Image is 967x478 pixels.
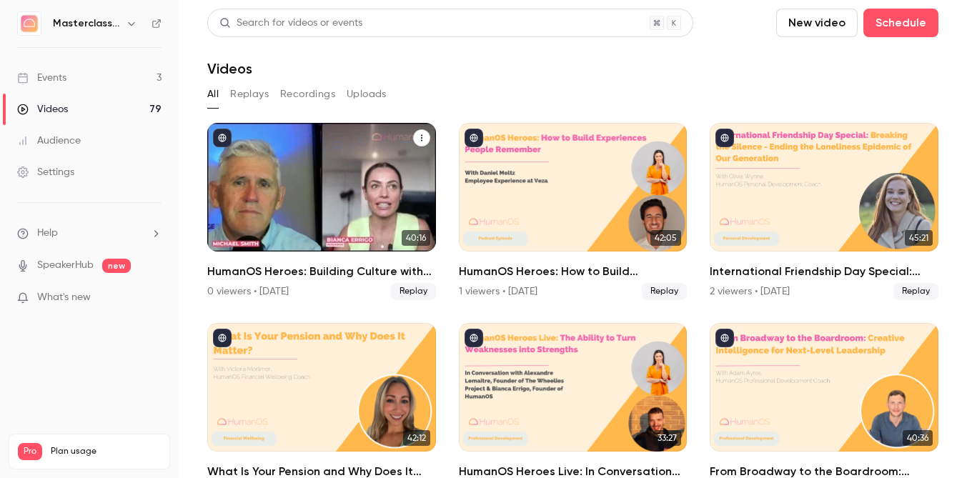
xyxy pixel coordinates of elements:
button: published [465,129,483,147]
button: Replays [230,83,269,106]
button: published [465,329,483,347]
div: Videos [17,102,68,116]
span: 45:21 [905,230,933,246]
button: published [715,329,734,347]
span: 33:27 [653,430,681,446]
h2: HumanOS Heroes: How to Build Experiences People Remember [459,263,688,280]
div: 1 viewers • [DATE] [459,284,537,299]
button: New video [776,9,858,37]
span: 42:12 [403,430,430,446]
li: International Friendship Day Special: Breaking the Silence - Ending the Loneliness Epidemic of Ou... [710,123,938,300]
button: Schedule [863,9,938,37]
div: 2 viewers • [DATE] [710,284,790,299]
span: 40:36 [903,430,933,446]
span: Plan usage [51,446,161,457]
a: SpeakerHub [37,258,94,273]
span: 40:16 [402,230,430,246]
h2: International Friendship Day Special: Breaking the Silence - Ending the Loneliness Epidemic of Ou... [710,263,938,280]
h6: Masterclass Channel [53,16,120,31]
span: 42:05 [650,230,681,246]
iframe: Noticeable Trigger [144,292,162,304]
button: published [213,129,232,147]
a: 45:21International Friendship Day Special: Breaking the Silence - Ending the Loneliness Epidemic ... [710,123,938,300]
span: Pro [18,443,42,460]
a: 40:16HumanOS Heroes: Building Culture with Intention0 viewers • [DATE]Replay [207,123,436,300]
div: Audience [17,134,81,148]
button: All [207,83,219,106]
div: Events [17,71,66,85]
span: Replay [391,283,436,300]
div: Settings [17,165,74,179]
div: 0 viewers • [DATE] [207,284,289,299]
span: Help [37,226,58,241]
button: Recordings [280,83,335,106]
li: HumanOS Heroes: How to Build Experiences People Remember [459,123,688,300]
button: published [213,329,232,347]
a: 42:05HumanOS Heroes: How to Build Experiences People Remember1 viewers • [DATE]Replay [459,123,688,300]
span: What's new [37,290,91,305]
span: Replay [642,283,687,300]
h2: HumanOS Heroes: Building Culture with Intention [207,263,436,280]
span: Replay [893,283,938,300]
button: published [715,129,734,147]
section: Videos [207,9,938,469]
h1: Videos [207,60,252,77]
li: HumanOS Heroes: Building Culture with Intention [207,123,436,300]
img: Masterclass Channel [18,12,41,35]
span: new [102,259,131,273]
li: help-dropdown-opener [17,226,162,241]
div: Search for videos or events [219,16,362,31]
button: Uploads [347,83,387,106]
